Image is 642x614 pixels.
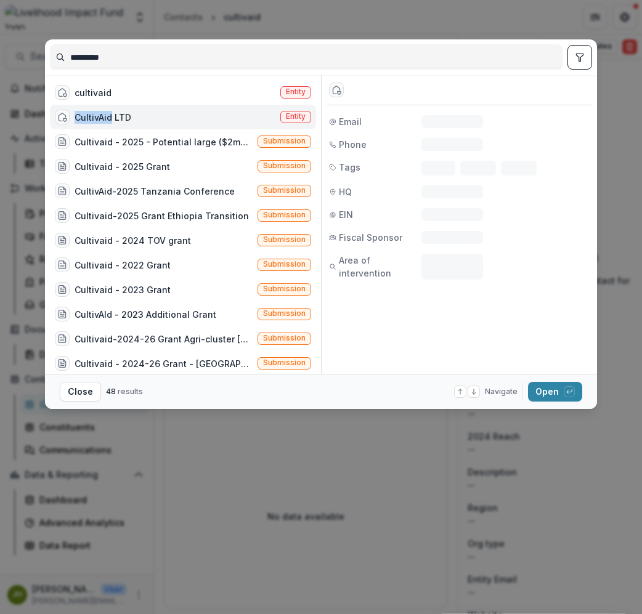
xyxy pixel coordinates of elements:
span: Submission [263,161,306,170]
div: Cultivaid-2024-26 Grant Agri-cluster [GEOGRAPHIC_DATA] [75,333,253,345]
span: Entity [286,87,306,96]
span: Submission [263,285,306,293]
div: cultivaid [75,86,112,99]
span: EIN [339,208,353,221]
span: Area of intervention [339,254,421,280]
span: Submission [263,260,306,269]
div: Cultivaid - 2024-26 Grant - [GEOGRAPHIC_DATA] Grapes Project [75,357,253,370]
span: Fiscal Sponsor [339,231,402,244]
div: CultivAId - 2023 Additional Grant [75,308,216,321]
div: Cultivaid-2025 Grant Ethiopia Transition [75,209,249,222]
span: Submission [263,137,306,145]
span: Submission [263,309,306,318]
div: Cultivaid - 2024 TOV grant [75,234,191,247]
span: HQ [339,185,352,198]
span: Entity [286,112,306,121]
div: Cultivaid - 2025 - Potential large ($2m?) additional funding (Choose this when adding a new propo... [75,135,253,148]
button: Close [60,382,101,402]
span: Email [339,115,362,128]
span: Tags [339,161,360,174]
span: results [118,387,143,396]
span: Submission [263,186,306,195]
span: Submission [263,211,306,219]
span: 48 [106,387,116,396]
span: Navigate [485,386,518,397]
span: Phone [339,138,367,151]
span: Submission [263,358,306,367]
div: CultivAid-2025 Tanzania Conference [75,185,235,198]
button: toggle filters [567,45,592,70]
div: Cultivaid - 2025 Grant [75,160,170,173]
div: Cultivaid - 2022 Grant [75,259,171,272]
button: Open [528,382,582,402]
div: Cultivaid - 2023 Grant [75,283,171,296]
span: Submission [263,235,306,244]
div: CultivAid LTD [75,111,131,124]
span: Submission [263,334,306,342]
